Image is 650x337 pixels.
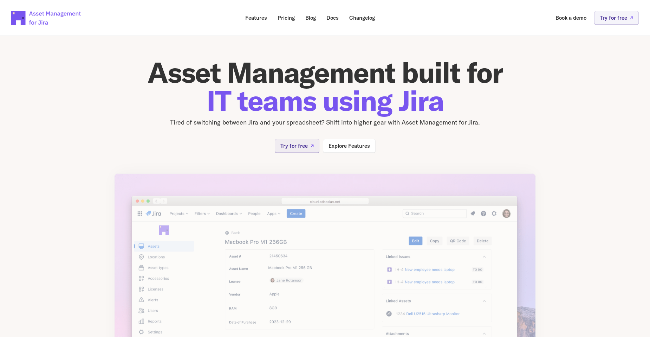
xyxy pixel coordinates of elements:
[278,15,295,20] p: Pricing
[600,15,627,20] p: Try for free
[344,11,380,25] a: Changelog
[245,15,267,20] p: Features
[321,11,344,25] a: Docs
[323,139,376,153] a: Explore Features
[326,15,339,20] p: Docs
[300,11,321,25] a: Blog
[305,15,316,20] p: Blog
[349,15,375,20] p: Changelog
[207,83,444,118] span: IT teams using Jira
[114,117,536,128] p: Tired of switching between Jira and your spreadsheet? Shift into higher gear with Asset Managemen...
[280,143,308,148] p: Try for free
[594,11,639,25] a: Try for free
[273,11,300,25] a: Pricing
[551,11,591,25] a: Book a demo
[555,15,586,20] p: Book a demo
[114,58,536,115] h1: Asset Management built for
[240,11,272,25] a: Features
[275,139,319,153] a: Try for free
[329,143,370,148] p: Explore Features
